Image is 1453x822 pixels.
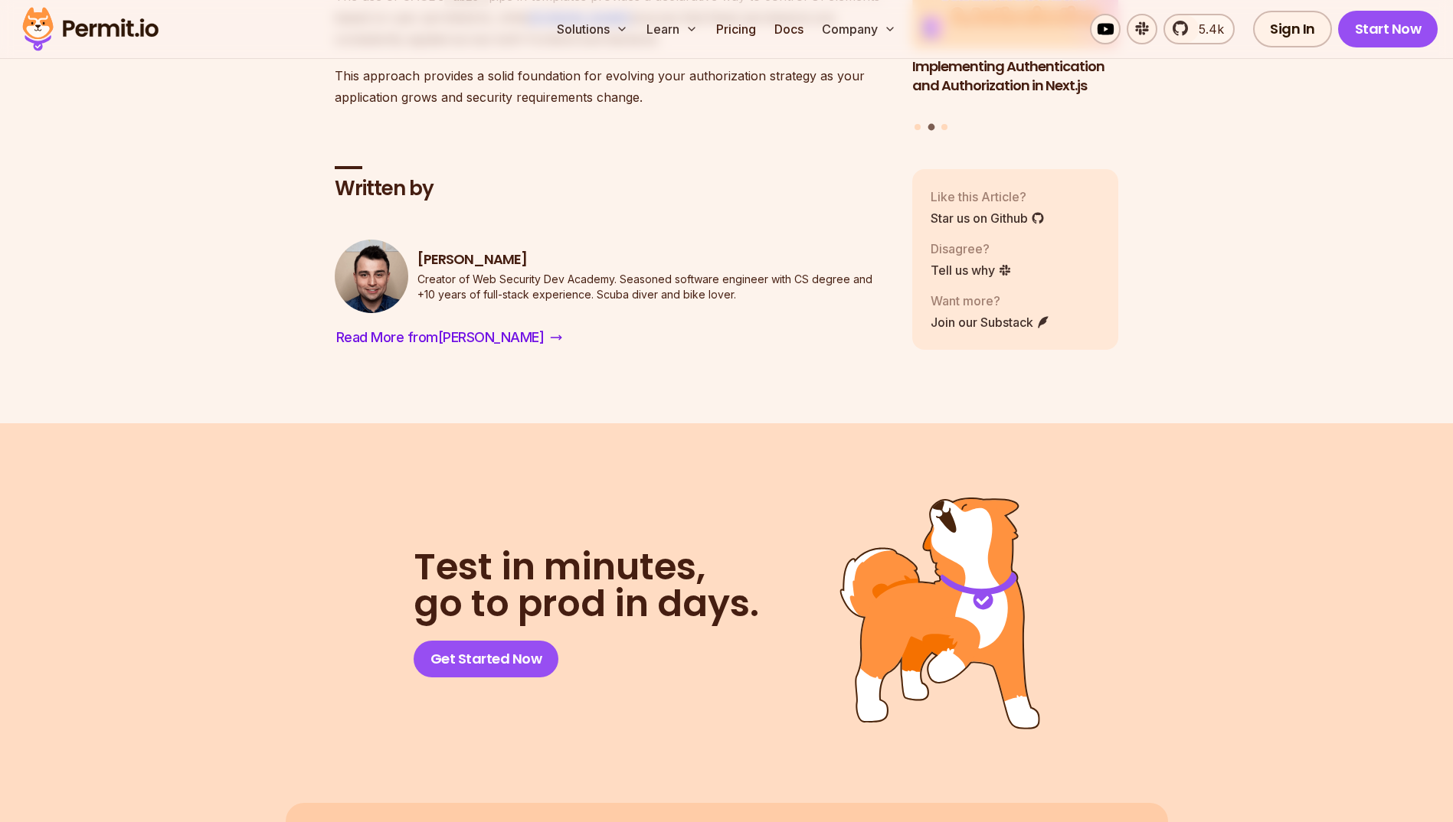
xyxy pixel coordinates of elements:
button: Company [816,14,902,44]
h2: go to prod in days. [414,549,759,622]
button: Solutions [551,14,634,44]
img: Bartosz Pietrucha [335,240,408,313]
p: Want more? [931,292,1050,310]
a: Get Started Now [414,641,559,677]
button: Go to slide 1 [915,124,921,130]
span: Read More from [PERSON_NAME] [336,327,545,348]
a: Pricing [710,14,762,44]
a: Join our Substack [931,313,1050,331]
p: Creator of Web Security Dev Academy. Seasoned software engineer with CS degree and +10 years of f... [417,272,888,302]
a: Read More from[PERSON_NAME] [335,325,565,350]
h3: Implementing Authentication and Authorization in Next.js [912,57,1119,96]
a: Docs [768,14,810,44]
a: Start Now [1338,11,1438,47]
button: Go to slide 3 [941,124,947,130]
span: Test in minutes, [414,549,759,586]
p: This approach provides a solid foundation for evolving your authorization strategy as your applic... [335,65,888,108]
button: Learn [640,14,704,44]
h3: [PERSON_NAME] [417,250,888,269]
p: Like this Article? [931,188,1045,206]
a: Star us on Github [931,209,1045,227]
a: Tell us why [931,261,1012,279]
button: Go to slide 2 [928,123,934,130]
a: 5.4k [1163,14,1235,44]
a: Sign In [1253,11,1332,47]
h2: Written by [335,175,888,203]
p: Disagree? [931,240,1012,258]
span: 5.4k [1190,20,1224,38]
img: Permit logo [15,3,165,55]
